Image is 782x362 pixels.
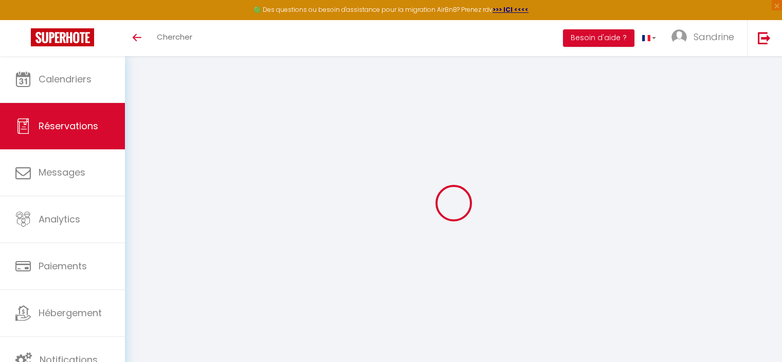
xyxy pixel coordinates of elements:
span: Paiements [39,260,87,272]
span: Analytics [39,213,80,226]
span: Sandrine [694,30,734,43]
img: logout [758,31,771,44]
span: Hébergement [39,306,102,319]
span: Messages [39,166,85,179]
a: >>> ICI <<<< [493,5,529,14]
a: Chercher [149,20,200,56]
img: Super Booking [31,28,94,46]
span: Réservations [39,119,98,132]
img: ... [671,29,687,45]
button: Besoin d'aide ? [563,29,634,47]
a: ... Sandrine [664,20,747,56]
span: Chercher [157,31,192,42]
span: Calendriers [39,73,92,85]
